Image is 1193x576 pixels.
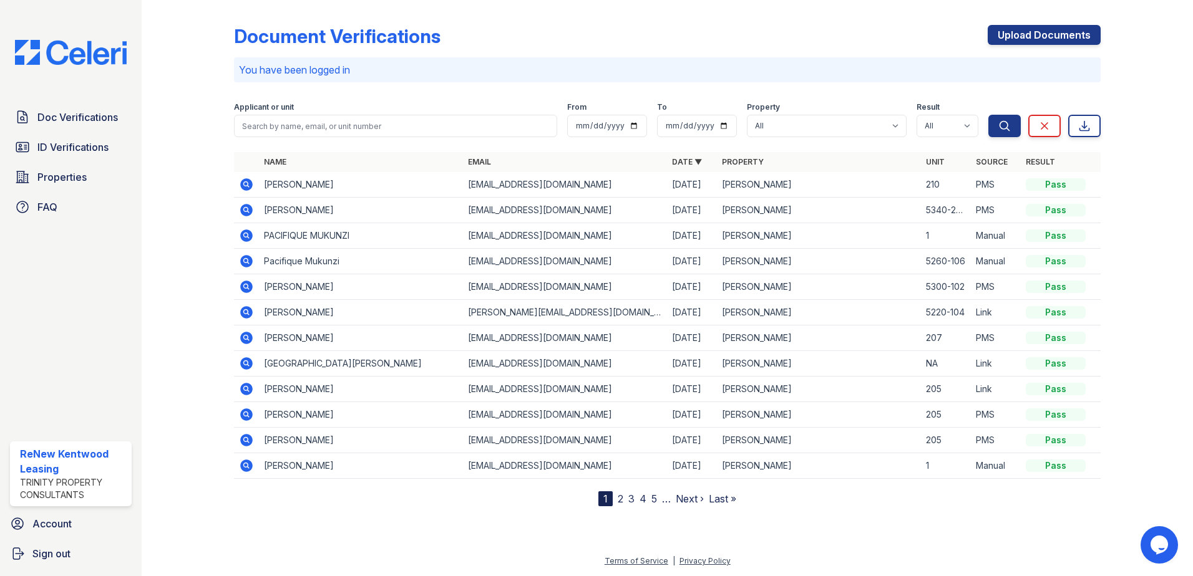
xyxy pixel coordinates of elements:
a: Date ▼ [672,157,702,166]
td: 205 [921,377,971,402]
td: [PERSON_NAME] [717,198,921,223]
span: Properties [37,170,87,185]
span: FAQ [37,199,57,214]
td: 5260-106 [921,249,971,274]
td: PMS [971,172,1021,198]
a: Account [5,511,137,536]
div: Pass [1026,281,1086,293]
div: Pass [1026,332,1086,344]
td: [PERSON_NAME] [717,172,921,198]
label: To [657,102,667,112]
iframe: chat widget [1141,526,1181,564]
td: [DATE] [667,274,717,300]
p: You have been logged in [239,62,1096,77]
a: 3 [628,492,635,505]
td: [PERSON_NAME] [717,428,921,453]
td: [PERSON_NAME] [259,172,463,198]
td: [EMAIL_ADDRESS][DOMAIN_NAME] [463,198,667,223]
td: [GEOGRAPHIC_DATA][PERSON_NAME] [259,351,463,377]
td: 207 [921,325,971,351]
td: [EMAIL_ADDRESS][DOMAIN_NAME] [463,325,667,351]
td: [DATE] [667,198,717,223]
td: [PERSON_NAME] [717,274,921,300]
a: Upload Documents [988,25,1101,45]
a: 2 [618,492,623,505]
td: PACIFIQUE MUKUNZI [259,223,463,249]
td: 5300-102 [921,274,971,300]
td: [EMAIL_ADDRESS][DOMAIN_NAME] [463,223,667,249]
a: Sign out [5,541,137,566]
div: Document Verifications [234,25,441,47]
td: [EMAIL_ADDRESS][DOMAIN_NAME] [463,351,667,377]
td: PMS [971,274,1021,300]
td: [DATE] [667,249,717,274]
a: Result [1026,157,1055,166]
label: From [567,102,587,112]
td: [PERSON_NAME] [259,325,463,351]
td: [PERSON_NAME] [259,402,463,428]
a: Terms of Service [605,556,668,565]
span: Account [32,516,72,531]
div: Pass [1026,255,1086,267]
td: [DATE] [667,300,717,325]
span: … [662,491,671,506]
a: ID Verifications [10,135,132,160]
td: [EMAIL_ADDRESS][DOMAIN_NAME] [463,377,667,402]
span: Doc Verifications [37,110,118,125]
a: Doc Verifications [10,105,132,130]
td: [PERSON_NAME] [259,428,463,453]
td: 205 [921,402,971,428]
td: 5220-104 [921,300,971,325]
td: [PERSON_NAME] [259,377,463,402]
a: Property [722,157,764,166]
td: [PERSON_NAME] [717,453,921,479]
td: [EMAIL_ADDRESS][DOMAIN_NAME] [463,428,667,453]
a: Next › [676,492,704,505]
td: [DATE] [667,172,717,198]
td: [DATE] [667,325,717,351]
td: [EMAIL_ADDRESS][DOMAIN_NAME] [463,172,667,198]
div: Pass [1026,434,1086,446]
td: Manual [971,453,1021,479]
td: [PERSON_NAME] [259,274,463,300]
td: [PERSON_NAME] [717,223,921,249]
td: 1 [921,453,971,479]
span: ID Verifications [37,140,109,155]
td: Manual [971,223,1021,249]
div: Trinity Property Consultants [20,476,127,501]
td: 210 [921,172,971,198]
td: [DATE] [667,223,717,249]
td: [EMAIL_ADDRESS][DOMAIN_NAME] [463,249,667,274]
a: Unit [926,157,945,166]
div: Pass [1026,357,1086,370]
td: [EMAIL_ADDRESS][DOMAIN_NAME] [463,274,667,300]
img: CE_Logo_Blue-a8612792a0a2168367f1c8372b55b34899dd931a85d93a1a3d3e32e68fde9ad4.png [5,40,137,65]
td: [PERSON_NAME] [717,249,921,274]
div: 1 [598,491,613,506]
td: 205 [921,428,971,453]
td: PMS [971,402,1021,428]
input: Search by name, email, or unit number [234,115,557,137]
td: [PERSON_NAME] [717,402,921,428]
td: PMS [971,428,1021,453]
a: Properties [10,165,132,190]
a: Name [264,157,286,166]
td: [DATE] [667,428,717,453]
td: Link [971,351,1021,377]
td: [PERSON_NAME][EMAIL_ADDRESS][DOMAIN_NAME] [463,300,667,325]
div: Pass [1026,204,1086,216]
td: [DATE] [667,377,717,402]
label: Property [747,102,780,112]
div: Pass [1026,229,1086,242]
label: Applicant or unit [234,102,294,112]
a: FAQ [10,194,132,219]
td: [PERSON_NAME] [259,300,463,325]
a: 4 [640,492,646,505]
td: [PERSON_NAME] [259,453,463,479]
td: Manual [971,249,1021,274]
td: [DATE] [667,351,717,377]
div: | [673,556,675,565]
td: Link [971,300,1021,325]
div: Pass [1026,383,1086,395]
